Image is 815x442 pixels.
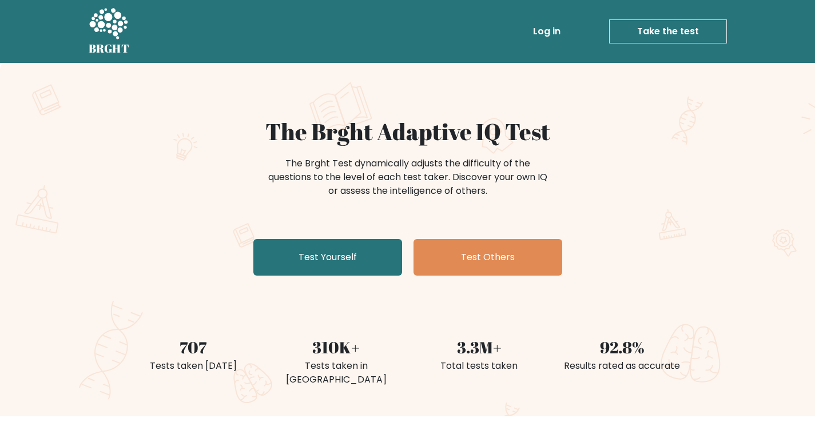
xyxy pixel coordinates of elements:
div: 310K+ [272,335,401,359]
div: Tests taken [DATE] [129,359,258,373]
div: Results rated as accurate [558,359,687,373]
a: Test Yourself [253,239,402,276]
div: The Brght Test dynamically adjusts the difficulty of the questions to the level of each test take... [265,157,551,198]
a: BRGHT [89,5,130,58]
a: Log in [528,20,565,43]
div: 707 [129,335,258,359]
div: Total tests taken [415,359,544,373]
div: 3.3M+ [415,335,544,359]
h1: The Brght Adaptive IQ Test [129,118,687,145]
a: Test Others [414,239,562,276]
div: 92.8% [558,335,687,359]
div: Tests taken in [GEOGRAPHIC_DATA] [272,359,401,387]
h5: BRGHT [89,42,130,55]
a: Take the test [609,19,727,43]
